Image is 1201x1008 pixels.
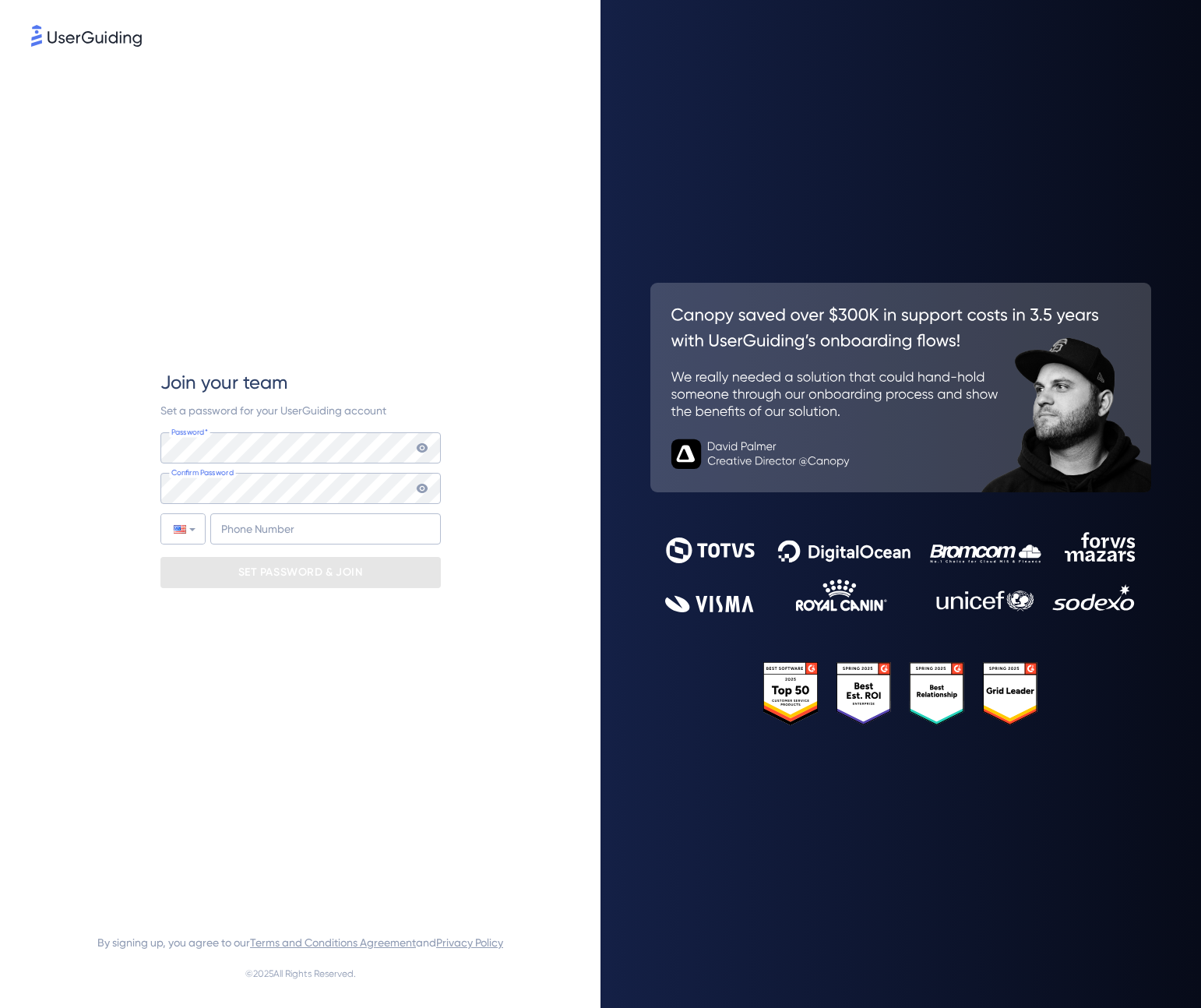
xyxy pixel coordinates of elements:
[31,25,142,47] img: 8faab4ba6bc7696a72372aa768b0286c.svg
[160,370,287,395] span: Join your team
[763,662,1039,725] img: 25303e33045975176eb484905ab012ff.svg
[210,513,441,545] input: Phone Number
[97,933,503,952] span: By signing up, you agree to our and
[245,964,356,983] span: © 2025 All Rights Reserved.
[161,514,205,544] div: United States: + 1
[650,283,1151,492] img: 26c0aa7c25a843aed4baddd2b5e0fa68.svg
[238,560,363,585] p: SET PASSWORD & JOIN
[665,532,1136,612] img: 9302ce2ac39453076f5bc0f2f2ca889b.svg
[160,404,386,417] span: Set a password for your UserGuiding account
[250,936,416,949] a: Terms and Conditions Agreement
[436,936,503,949] a: Privacy Policy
